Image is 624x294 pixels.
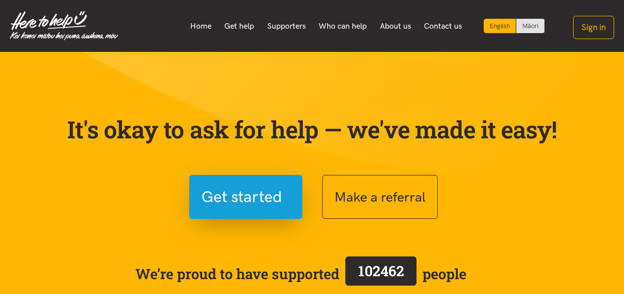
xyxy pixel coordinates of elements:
a: About us [374,16,418,37]
button: Sign in [573,16,614,39]
a: Who can help [312,16,374,37]
a: Supporters [260,16,312,37]
span: 102462 [358,261,404,280]
img: Home [10,11,118,41]
button: Make a referral [322,175,438,219]
a: Home [183,16,218,37]
a: 102462 [339,254,422,293]
button: Get started [189,175,302,219]
div: Current language [484,19,516,33]
span: Get started [202,184,282,210]
a: Switch to Te Reo Māori [516,19,544,33]
a: Contact us [417,16,469,37]
p: It's okay to ask for help — we've made it easy! [65,115,559,144]
div: Language toggle [484,19,545,33]
a: Get help [218,16,261,37]
span: We’re proud to have supported people [135,254,466,293]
